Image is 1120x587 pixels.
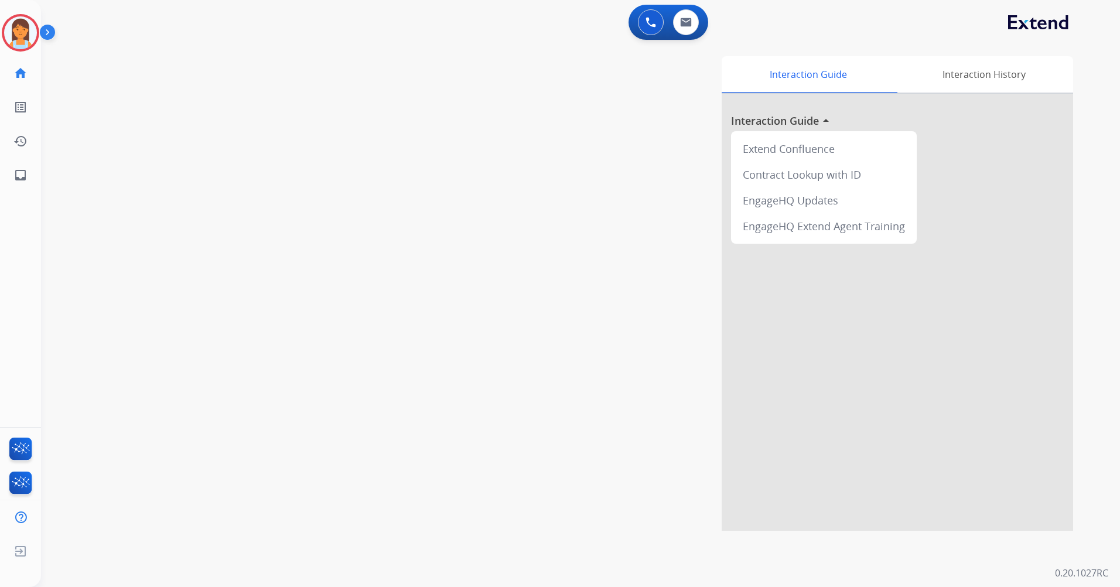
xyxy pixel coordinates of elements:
[1055,566,1108,580] p: 0.20.1027RC
[4,16,37,49] img: avatar
[736,213,912,239] div: EngageHQ Extend Agent Training
[736,136,912,162] div: Extend Confluence
[736,187,912,213] div: EngageHQ Updates
[13,66,28,80] mat-icon: home
[13,100,28,114] mat-icon: list_alt
[13,168,28,182] mat-icon: inbox
[736,162,912,187] div: Contract Lookup with ID
[722,56,894,93] div: Interaction Guide
[13,134,28,148] mat-icon: history
[894,56,1073,93] div: Interaction History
